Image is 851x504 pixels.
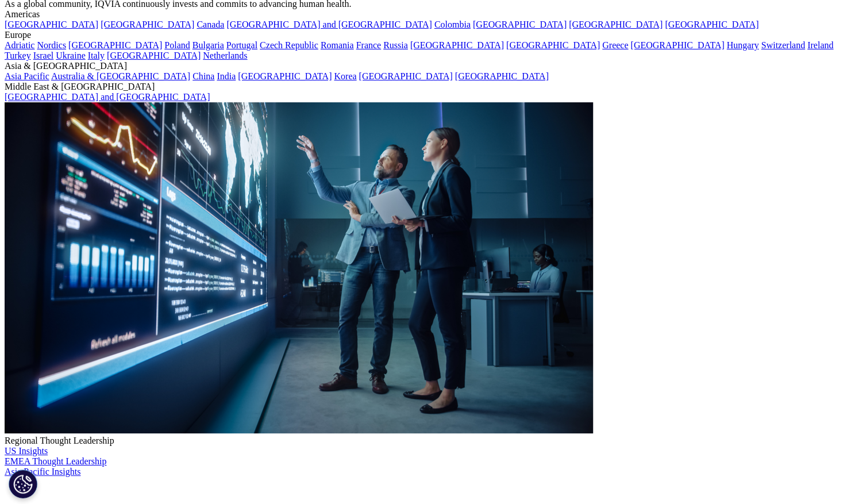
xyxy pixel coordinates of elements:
[602,40,628,50] a: Greece
[238,71,332,81] a: [GEOGRAPHIC_DATA]
[51,71,190,81] a: Australia & [GEOGRAPHIC_DATA]
[434,20,471,29] a: Colombia
[5,40,34,50] a: Adriatic
[473,20,567,29] a: [GEOGRAPHIC_DATA]
[410,40,504,50] a: [GEOGRAPHIC_DATA]
[5,456,106,466] a: EMEA Thought Leadership
[203,51,247,60] a: Netherlands
[761,40,804,50] a: Switzerland
[192,71,214,81] a: China
[807,40,833,50] a: Ireland
[217,71,236,81] a: India
[88,51,105,60] a: Italy
[192,40,224,50] a: Bulgaria
[5,92,210,102] a: [GEOGRAPHIC_DATA] and [GEOGRAPHIC_DATA]
[5,102,593,433] img: 2093_analyzing-data-using-big-screen-display-and-laptop.png
[107,51,201,60] a: [GEOGRAPHIC_DATA]
[5,61,846,71] div: Asia & [GEOGRAPHIC_DATA]
[334,71,356,81] a: Korea
[726,40,758,50] a: Hungary
[5,30,846,40] div: Europe
[455,71,549,81] a: [GEOGRAPHIC_DATA]
[226,40,257,50] a: Portugal
[5,82,846,92] div: Middle East & [GEOGRAPHIC_DATA]
[359,71,452,81] a: [GEOGRAPHIC_DATA]
[321,40,354,50] a: Romania
[5,477,97,494] img: IQVIA Healthcare Information Technology and Pharma Clinical Research Company
[37,40,66,50] a: Nordics
[5,9,846,20] div: Americas
[5,51,31,60] a: Turkey
[5,20,98,29] a: [GEOGRAPHIC_DATA]
[356,40,382,50] a: France
[569,20,663,29] a: [GEOGRAPHIC_DATA]
[5,467,80,476] a: Asia Pacific Insights
[226,20,432,29] a: [GEOGRAPHIC_DATA] and [GEOGRAPHIC_DATA]
[5,71,49,81] a: Asia Pacific
[665,20,758,29] a: [GEOGRAPHIC_DATA]
[68,40,162,50] a: [GEOGRAPHIC_DATA]
[164,40,190,50] a: Poland
[56,51,86,60] a: Ukraine
[5,446,48,456] a: US Insights
[101,20,194,29] a: [GEOGRAPHIC_DATA]
[260,40,318,50] a: Czech Republic
[383,40,408,50] a: Russia
[630,40,724,50] a: [GEOGRAPHIC_DATA]
[5,436,846,446] div: Regional Thought Leadership
[9,470,37,498] button: Cookies Settings
[33,51,54,60] a: Israel
[506,40,600,50] a: [GEOGRAPHIC_DATA]
[197,20,224,29] a: Canada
